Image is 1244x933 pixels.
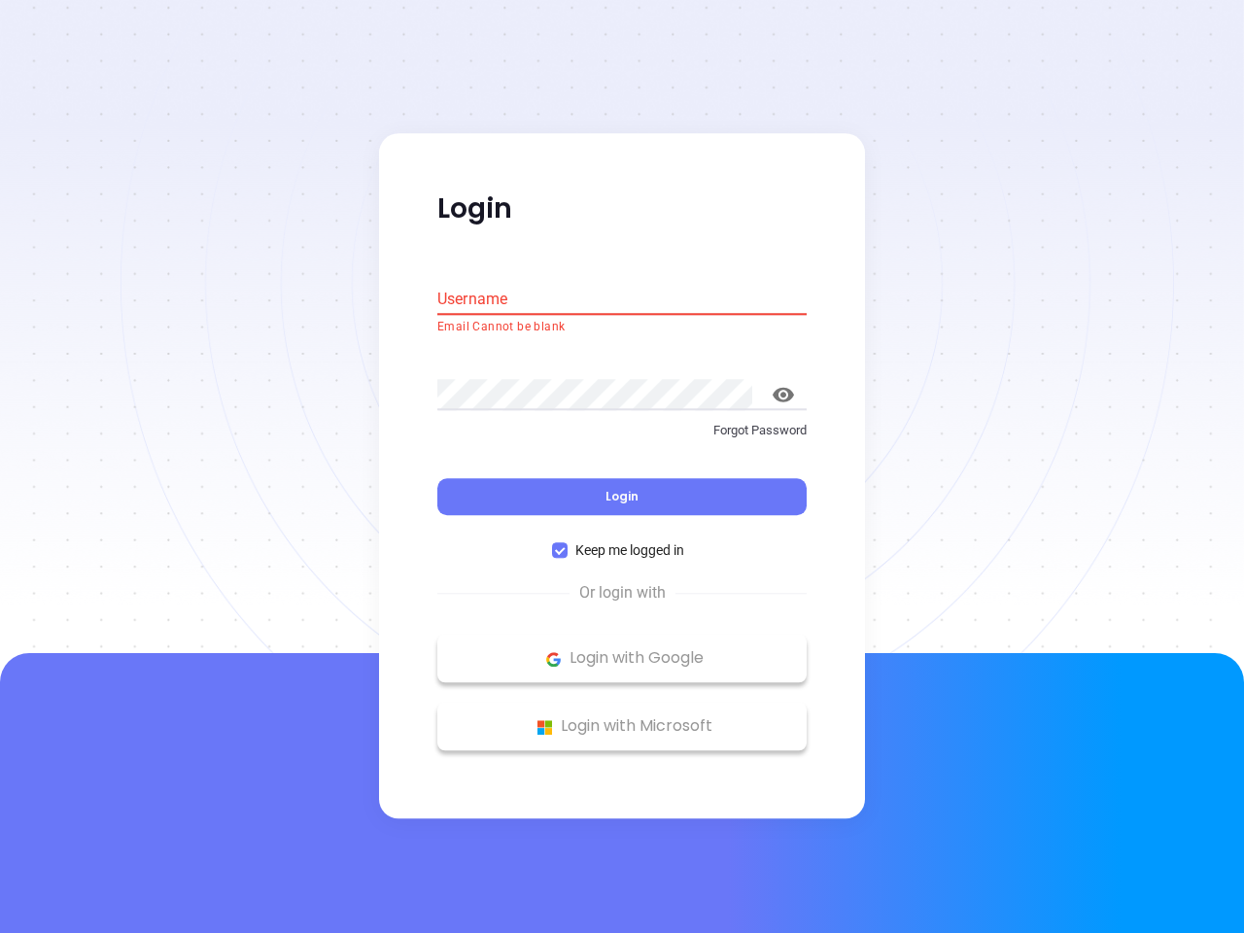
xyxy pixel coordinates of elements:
span: Or login with [570,582,675,605]
a: Forgot Password [437,421,807,456]
span: Login [605,489,639,505]
button: Microsoft Logo Login with Microsoft [437,703,807,751]
p: Login with Google [447,644,797,674]
span: Keep me logged in [568,540,692,562]
p: Login with Microsoft [447,712,797,742]
img: Microsoft Logo [533,715,557,740]
p: Email Cannot be blank [437,318,807,337]
button: Google Logo Login with Google [437,635,807,683]
p: Login [437,191,807,226]
button: toggle password visibility [760,371,807,418]
img: Google Logo [541,647,566,672]
p: Forgot Password [437,421,807,440]
button: Login [437,479,807,516]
